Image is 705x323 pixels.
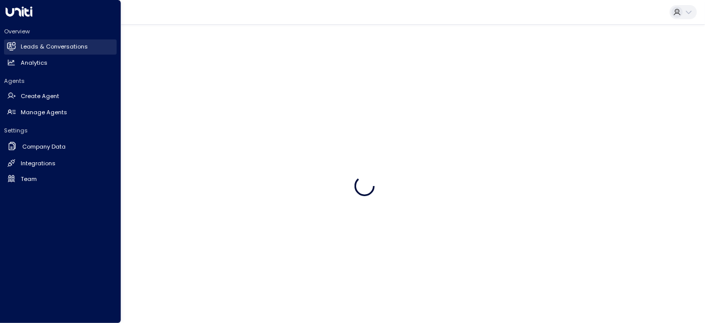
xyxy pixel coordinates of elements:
[4,156,117,171] a: Integrations
[4,139,117,155] a: Company Data
[21,108,67,117] h2: Manage Agents
[4,171,117,187] a: Team
[4,55,117,70] a: Analytics
[4,77,117,85] h2: Agents
[4,39,117,55] a: Leads & Conversations
[21,42,88,51] h2: Leads & Conversations
[4,126,117,134] h2: Settings
[22,143,66,151] h2: Company Data
[4,27,117,35] h2: Overview
[21,92,59,101] h2: Create Agent
[21,59,47,67] h2: Analytics
[4,89,117,104] a: Create Agent
[21,159,56,168] h2: Integrations
[21,175,37,183] h2: Team
[4,105,117,120] a: Manage Agents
